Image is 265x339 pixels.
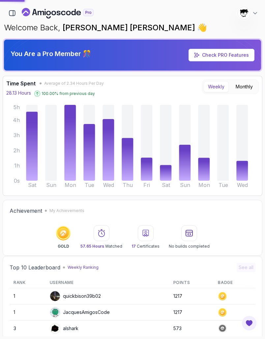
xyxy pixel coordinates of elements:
td: 573 [169,321,214,337]
button: Monthly [231,81,257,92]
tspan: 2h [14,147,20,154]
p: 100.00 % from previous day [42,91,95,96]
tspan: Sun [180,182,190,188]
button: user profile image [237,7,258,20]
span: 17 [132,244,136,249]
tspan: Mon [65,182,76,188]
tspan: Tue [219,182,228,188]
tspan: Wed [237,182,248,188]
th: Badge [214,277,255,288]
button: Open Feedback Button [241,315,257,331]
tspan: Fri [143,182,150,188]
tspan: 3h [14,132,20,139]
p: Weekly Ranking [68,265,99,270]
img: user profile image [50,291,60,301]
button: See all [237,263,255,272]
div: alshark [50,323,78,334]
tspan: Sat [28,182,37,188]
h2: Top 10 Leaderboard [10,263,60,271]
td: 1 [10,304,46,321]
tspan: Wed [103,182,114,188]
h2: Achievement [10,207,42,215]
span: 👋 [197,22,207,33]
tspan: Mon [198,182,210,188]
p: Certificates [132,244,160,249]
p: GOLD [58,244,69,249]
div: JacquesAmigosCode [50,307,110,318]
td: 1217 [169,304,214,321]
span: Average of 2.34 Hours Per Day [44,81,104,86]
td: 3 [10,321,46,337]
a: Landing page [22,8,109,18]
tspan: Sat [162,182,170,188]
tspan: 5h [14,104,20,110]
tspan: Tue [85,182,94,188]
img: default monster avatar [50,307,60,317]
p: No builds completed [169,244,210,249]
img: user profile image [238,7,250,19]
p: Welcome Back, [4,22,261,33]
tspan: Thu [123,182,133,188]
a: Check PRO Features [189,49,254,61]
p: My Achievements [49,208,84,213]
th: Rank [10,277,46,288]
th: Username [46,277,169,288]
img: user profile image [50,324,60,333]
tspan: 4h [13,117,20,123]
h3: Time Spent [6,79,36,87]
td: 1 [10,288,46,304]
tspan: Sun [46,182,56,188]
div: quickbison39b02 [50,291,101,301]
span: [PERSON_NAME] [PERSON_NAME] [63,23,197,32]
span: 57.65 Hours [80,244,104,249]
p: Watched [80,244,122,249]
tspan: 0s [14,177,20,184]
a: Check PRO Features [202,52,249,58]
p: You Are a Pro Member 🎊 [11,49,91,58]
button: Weekly [204,81,229,92]
tspan: 1h [14,162,20,169]
th: Points [169,277,214,288]
td: 1217 [169,288,214,304]
p: 28.13 Hours [6,90,31,96]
